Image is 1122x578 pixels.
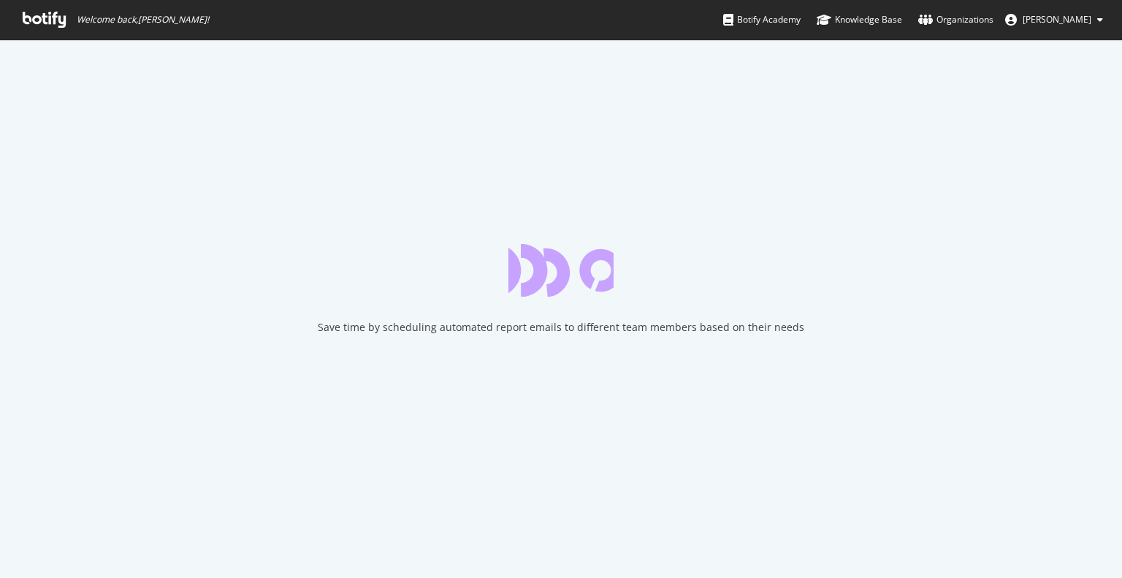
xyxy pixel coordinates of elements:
[918,12,993,27] div: Organizations
[1023,13,1091,26] span: Rini Chandra
[817,12,902,27] div: Knowledge Base
[723,12,801,27] div: Botify Academy
[77,14,209,26] span: Welcome back, [PERSON_NAME] !
[993,8,1115,31] button: [PERSON_NAME]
